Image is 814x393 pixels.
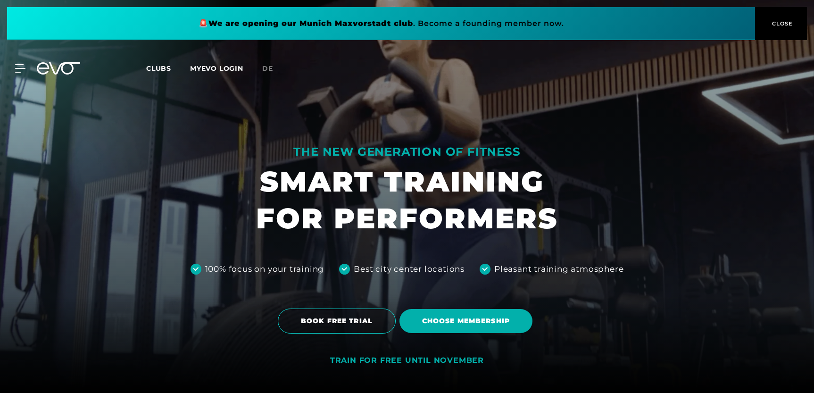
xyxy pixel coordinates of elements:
[256,144,558,159] div: THE NEW GENERATION OF FITNESS
[301,316,373,326] span: BOOK FREE TRIAL
[190,64,243,73] a: MYEVO LOGIN
[422,316,510,326] span: Choose membership
[146,64,190,73] a: Clubs
[262,64,273,73] span: de
[146,64,171,73] span: Clubs
[262,63,284,74] a: de
[399,302,536,340] a: Choose membership
[755,7,807,40] button: CLOSE
[494,263,623,276] div: Pleasant training atmosphere
[256,163,558,237] h1: SMART TRAINING FOR PERFORMERS
[770,19,793,28] span: CLOSE
[354,263,465,276] div: Best city center locations
[330,356,484,366] div: TRAIN FOR FREE UNTIL NOVEMBER
[278,301,399,341] a: BOOK FREE TRIAL
[205,263,324,276] div: 100% focus on your training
